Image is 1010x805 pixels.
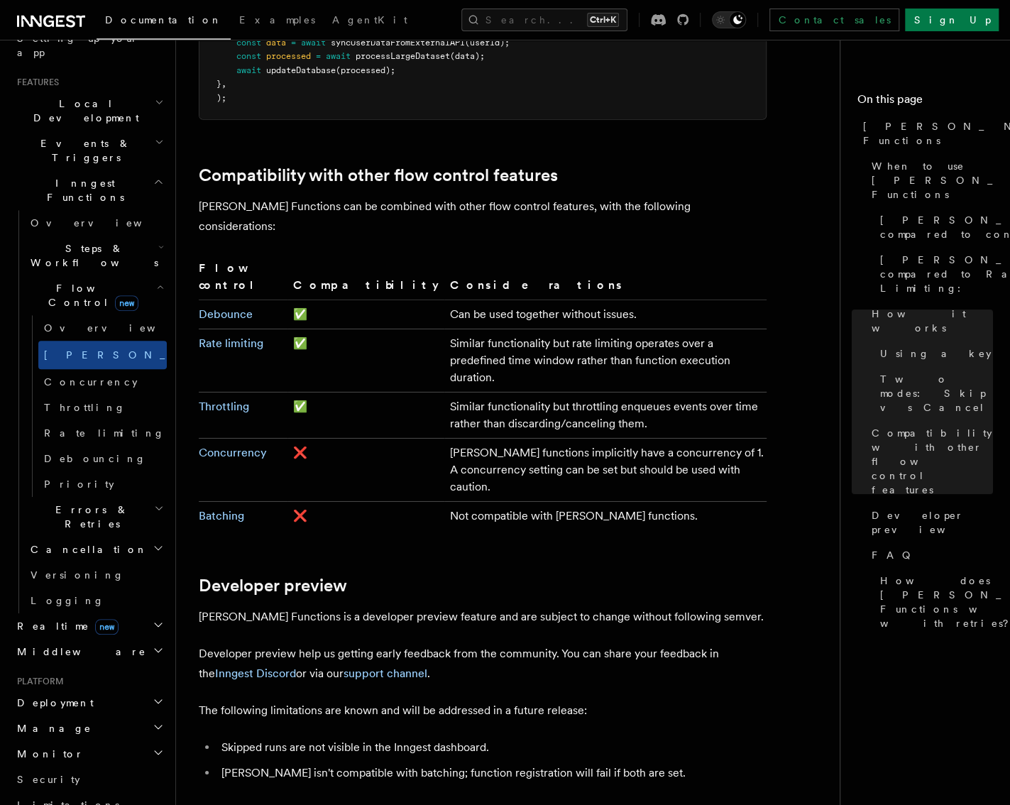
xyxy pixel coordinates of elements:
span: Steps & Workflows [25,241,158,270]
a: Documentation [97,4,231,40]
span: = [316,51,321,61]
th: Compatibility [287,259,444,300]
span: Flow Control [25,281,156,310]
a: Throttling [38,395,167,420]
button: Monitor [11,741,167,767]
a: Examples [231,4,324,38]
button: Middleware [11,639,167,664]
span: FAQ [872,548,918,562]
a: support channel [344,667,427,680]
a: Sign Up [905,9,999,31]
h4: On this page [857,91,993,114]
td: ✅ [287,329,444,393]
button: Manage [11,716,167,741]
a: [PERSON_NAME] compared to concurrency: [874,207,993,247]
span: Manage [11,721,92,735]
td: ✅ [287,300,444,329]
span: Versioning [31,569,124,581]
td: Can be used together without issues. [444,300,767,329]
a: Throttling [199,400,249,413]
span: Compatibility with other flow control features [872,426,993,497]
a: Developer preview [199,576,347,596]
span: Documentation [105,14,222,26]
span: (data); [450,51,485,61]
a: Contact sales [769,9,899,31]
span: Deployment [11,696,94,710]
a: Overview [25,210,167,236]
span: } [216,79,221,89]
a: Using a key [874,341,993,366]
span: Cancellation [25,542,148,557]
li: Skipped runs are not visible in the Inngest dashboard. [217,738,767,757]
a: How it works [866,301,993,341]
a: [PERSON_NAME] [38,341,167,369]
li: [PERSON_NAME] isn't compatible with batching; function registration will fail if both are set. [217,763,767,783]
span: Using a key [880,346,992,361]
div: Inngest Functions [11,210,167,613]
button: Flow Controlnew [25,275,167,315]
span: await [326,51,351,61]
span: Priority [44,478,114,490]
span: Debouncing [44,453,146,464]
a: Debounce [199,307,253,321]
p: [PERSON_NAME] Functions can be combined with other flow control features, with the following cons... [199,197,767,236]
span: Two modes: Skip vs Cancel [880,372,993,415]
span: const [236,51,261,61]
span: updateDatabase [266,65,336,75]
a: Rate limiting [38,420,167,446]
a: FAQ [866,542,993,568]
span: Throttling [44,402,126,413]
span: [PERSON_NAME] [44,349,252,361]
button: Cancellation [25,537,167,562]
p: The following limitations are known and will be addressed in a future release: [199,701,767,721]
span: Developer preview [872,508,993,537]
td: Not compatible with [PERSON_NAME] functions. [444,502,767,531]
button: Inngest Functions [11,170,167,210]
button: Toggle dark mode [712,11,746,28]
td: Similar functionality but rate limiting operates over a predefined time window rather than functi... [444,329,767,393]
p: Developer preview help us getting early feedback from the community. You can share your feedback ... [199,644,767,684]
span: Monitor [11,747,84,761]
th: Flow control [199,259,287,300]
td: Similar functionality but throttling enqueues events over time rather than discarding/canceling t... [444,393,767,439]
a: Batching [199,509,244,522]
th: Considerations [444,259,767,300]
a: Developer preview [866,503,993,542]
span: processLargeDataset [356,51,450,61]
span: (userId); [465,38,510,48]
span: = [291,38,296,48]
span: const [236,38,261,48]
span: AgentKit [332,14,407,26]
a: [PERSON_NAME] Functions [857,114,993,153]
a: [PERSON_NAME] compared to Rate Limiting: [874,247,993,301]
a: Concurrency [199,446,267,459]
span: Realtime [11,619,119,633]
a: Security [11,767,167,792]
button: Steps & Workflows [25,236,167,275]
span: new [115,295,138,311]
a: When to use [PERSON_NAME] Functions [866,153,993,207]
span: Middleware [11,645,146,659]
a: Compatibility with other flow control features [866,420,993,503]
a: AgentKit [324,4,416,38]
a: Priority [38,471,167,497]
span: Overview [31,217,177,229]
a: Versioning [25,562,167,588]
span: Features [11,77,59,88]
span: Platform [11,676,64,687]
button: Events & Triggers [11,131,167,170]
a: Overview [38,315,167,341]
a: Compatibility with other flow control features [199,165,558,185]
span: Local Development [11,97,155,125]
a: Setting up your app [11,26,167,65]
p: [PERSON_NAME] Functions is a developer preview feature and are subject to change without followin... [199,607,767,627]
span: data [266,38,286,48]
a: Debouncing [38,446,167,471]
span: (processed); [336,65,395,75]
span: Errors & Retries [25,503,154,531]
span: processed [266,51,311,61]
span: Rate limiting [44,427,165,439]
a: Inngest Discord [215,667,296,680]
a: Logging [25,588,167,613]
span: await [301,38,326,48]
